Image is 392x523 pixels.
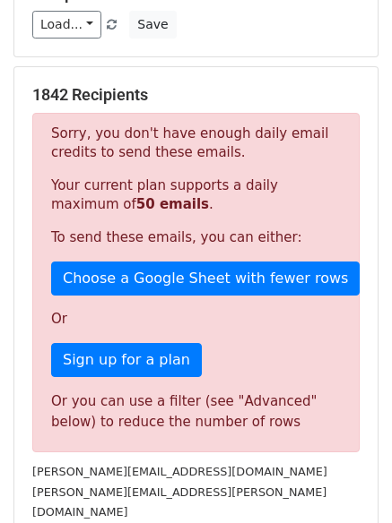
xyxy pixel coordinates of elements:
[136,196,209,212] strong: 50 emails
[32,465,327,478] small: [PERSON_NAME][EMAIL_ADDRESS][DOMAIN_NAME]
[51,310,341,329] p: Or
[51,228,341,247] p: To send these emails, you can either:
[32,11,101,39] a: Load...
[32,485,327,519] small: [PERSON_NAME][EMAIL_ADDRESS][PERSON_NAME][DOMAIN_NAME]
[129,11,176,39] button: Save
[51,176,341,214] p: Your current plan supports a daily maximum of .
[51,343,202,377] a: Sign up for a plan
[51,391,341,432] div: Or you can use a filter (see "Advanced" below) to reduce the number of rows
[51,124,341,162] p: Sorry, you don't have enough daily email credits to send these emails.
[302,437,392,523] iframe: Chat Widget
[32,85,360,105] h5: 1842 Recipients
[51,261,360,296] a: Choose a Google Sheet with fewer rows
